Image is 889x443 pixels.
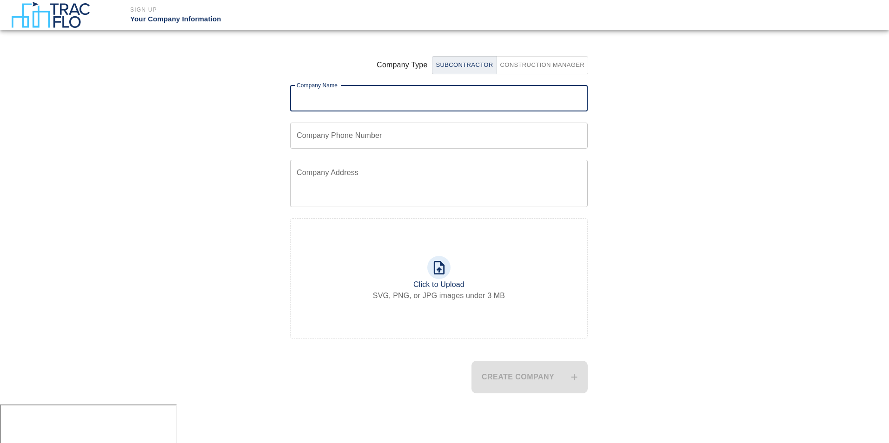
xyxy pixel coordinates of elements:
[859,6,878,24] img: broken-image.jpg
[130,6,495,14] p: Sign Up
[297,81,338,89] label: Company Name
[377,59,427,71] span: Company Type
[843,398,889,443] iframe: Chat Widget
[11,2,90,28] img: TracFlo Logo
[432,56,497,74] button: Construction ManagerCompany Type
[497,56,589,74] button: SubcontractorCompany Type
[373,290,505,301] label: SVG, PNG, or JPG images under 3 MB
[130,14,495,25] p: Your Company Information
[413,279,464,290] p: Click to Upload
